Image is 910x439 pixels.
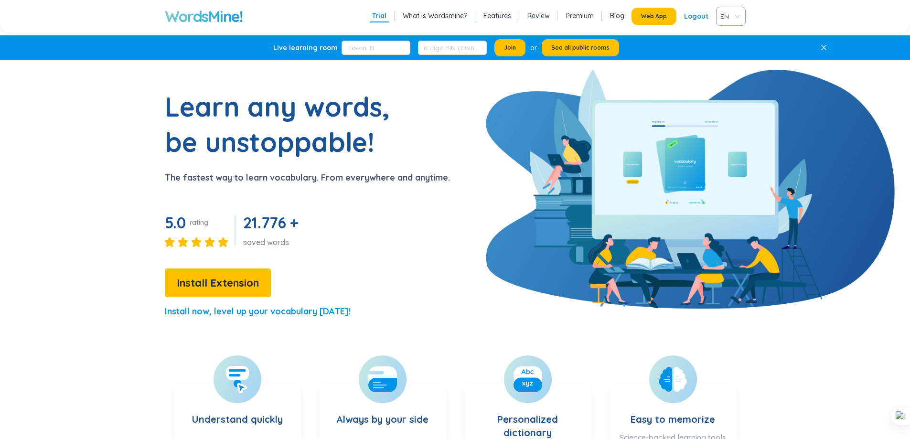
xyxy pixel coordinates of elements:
[243,237,302,247] div: saved words
[165,268,271,297] button: Install Extension
[527,11,550,21] a: Review
[684,8,708,25] div: Logout
[372,11,386,21] a: Trial
[631,394,715,428] h3: Easy to memorize
[530,43,537,53] div: or
[403,11,467,21] a: What is Wordsmine?
[551,44,610,52] span: See all public rooms
[273,43,338,53] div: Live learning room
[483,11,511,21] a: Features
[165,171,450,184] p: The fastest way to learn vocabulary. From everywhere and anytime.
[610,11,624,21] a: Blog
[336,394,428,433] h3: Always by your side
[720,9,738,23] span: VIE
[165,305,351,318] p: Install now, level up your vocabulary [DATE]!
[418,41,487,55] input: 6-digit PIN (Optional)
[641,12,667,20] span: Web App
[190,218,208,227] div: rating
[504,44,516,52] span: Join
[165,279,271,289] a: Install Extension
[165,7,243,26] a: WordsMine!
[542,39,619,56] button: See all public rooms
[243,213,299,232] span: 21.776 +
[342,41,410,55] input: Room ID
[494,39,525,56] button: Join
[192,394,283,433] h3: Understand quickly
[165,213,186,232] span: 5.0
[566,11,594,21] a: Premium
[632,8,676,25] button: Web App
[165,89,404,160] h1: Learn any words, be unstoppable!
[177,275,259,291] span: Install Extension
